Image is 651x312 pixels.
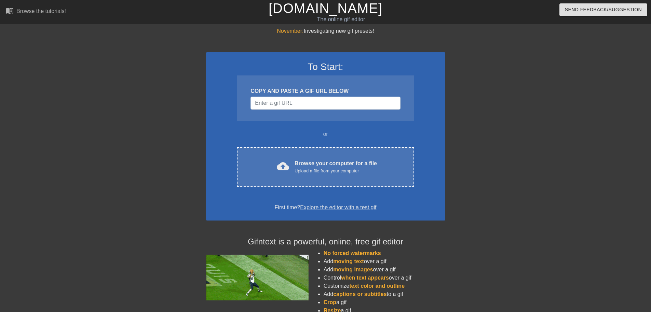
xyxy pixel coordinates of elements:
[324,290,445,298] li: Add to a gif
[333,267,373,272] span: moving images
[333,258,364,264] span: moving text
[324,298,445,307] li: a gif
[349,283,405,289] span: text color and outline
[215,203,436,212] div: First time?
[300,204,376,210] a: Explore the editor with a test gif
[341,275,389,281] span: when text appears
[215,61,436,73] h3: To Start:
[224,130,428,138] div: or
[206,237,445,247] h4: Gifntext is a powerful, online, free gif editor
[206,255,309,300] img: football_small.gif
[559,3,647,16] button: Send Feedback/Suggestion
[5,6,66,17] a: Browse the tutorials!
[324,274,445,282] li: Control over a gif
[220,15,462,24] div: The online gif editor
[324,299,336,305] span: Crop
[324,250,381,256] span: No forced watermarks
[324,266,445,274] li: Add over a gif
[295,160,377,166] font: Browse your computer for a file
[250,97,400,110] input: Username
[206,27,445,35] div: Investigating new gif presets!
[250,87,400,95] div: COPY AND PASTE A GIF URL BELOW
[295,168,377,174] div: Upload a file from your computer
[277,28,303,34] span: November:
[16,8,66,14] div: Browse the tutorials!
[5,6,14,15] span: menu_book
[324,257,445,266] li: Add over a gif
[333,291,386,297] span: captions or subtitles
[565,5,642,14] span: Send Feedback/Suggestion
[324,282,445,290] li: Customize
[269,1,382,16] a: [DOMAIN_NAME]
[277,160,289,172] span: cloud_upload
